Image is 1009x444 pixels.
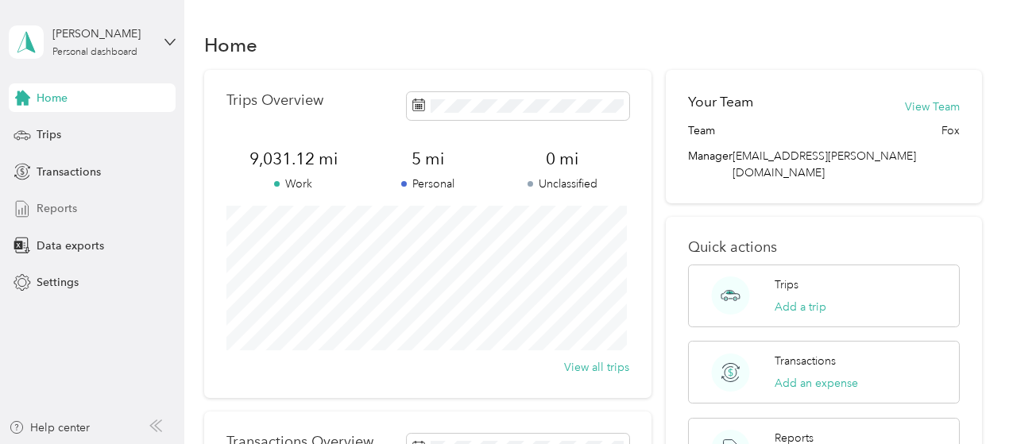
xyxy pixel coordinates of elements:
span: 0 mi [495,148,629,170]
span: Team [688,122,715,139]
span: Settings [37,274,79,291]
button: View all trips [564,359,629,376]
span: Trips [37,126,61,143]
span: 5 mi [361,148,495,170]
span: 9,031.12 mi [226,148,361,170]
p: Unclassified [495,176,629,192]
button: Add an expense [775,375,858,392]
p: Trips [775,276,798,293]
div: Personal dashboard [52,48,137,57]
span: Fox [941,122,960,139]
span: Home [37,90,68,106]
p: Transactions [775,353,836,369]
span: Reports [37,200,77,217]
span: Manager [688,148,733,181]
h2: Your Team [688,92,753,112]
span: Transactions [37,164,101,180]
iframe: Everlance-gr Chat Button Frame [920,355,1009,444]
button: Help center [9,419,90,436]
button: View Team [905,98,960,115]
p: Personal [361,176,495,192]
div: [PERSON_NAME] [52,25,152,42]
span: Data exports [37,237,104,254]
p: Quick actions [688,239,960,256]
button: Add a trip [775,299,826,315]
p: Work [226,176,361,192]
span: [EMAIL_ADDRESS][PERSON_NAME][DOMAIN_NAME] [733,149,916,180]
p: Trips Overview [226,92,323,109]
h1: Home [204,37,257,53]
